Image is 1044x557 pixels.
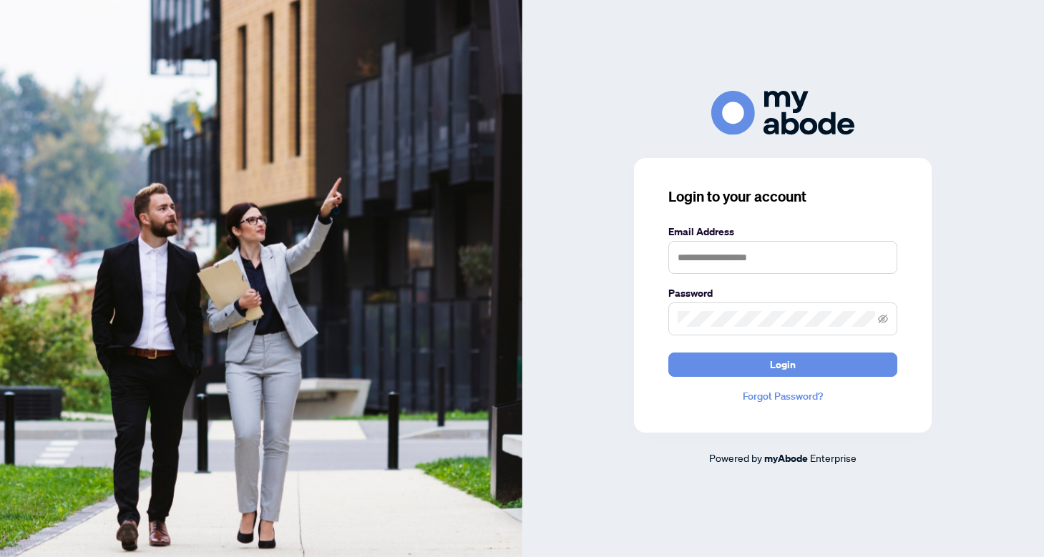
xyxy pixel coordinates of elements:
[764,450,808,466] a: myAbode
[668,353,897,377] button: Login
[810,451,857,464] span: Enterprise
[668,224,897,240] label: Email Address
[668,285,897,301] label: Password
[709,451,762,464] span: Powered by
[770,353,796,376] span: Login
[668,187,897,207] h3: Login to your account
[668,388,897,404] a: Forgot Password?
[711,91,854,134] img: ma-logo
[878,314,888,324] span: eye-invisible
